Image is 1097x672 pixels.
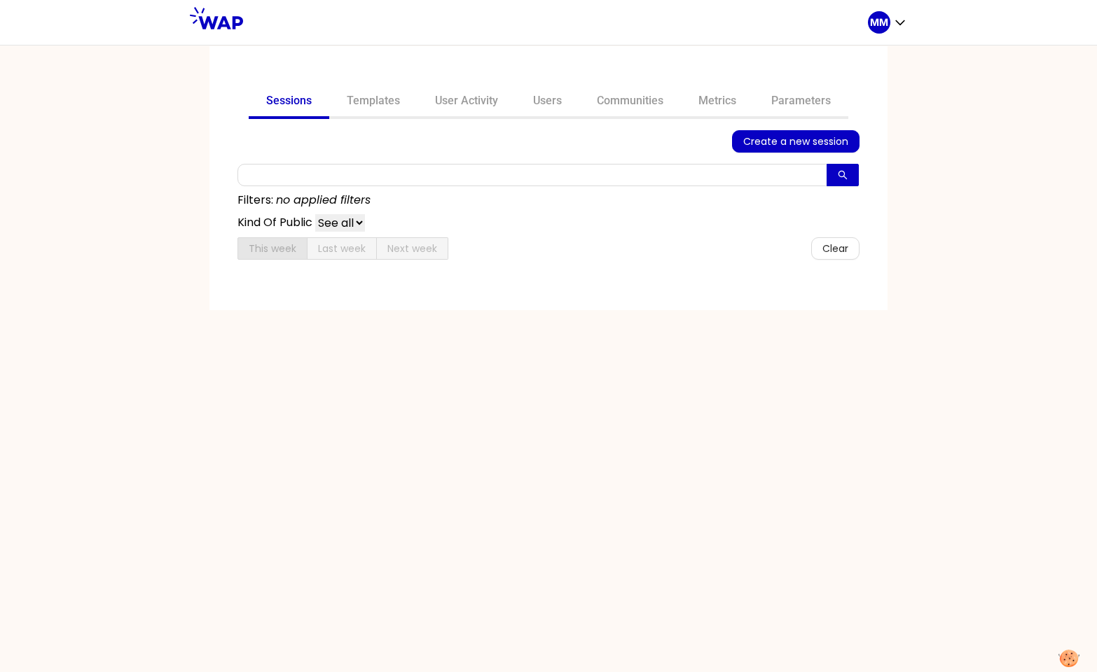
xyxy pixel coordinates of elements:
[827,164,859,186] button: search
[387,241,437,255] span: Next week
[579,85,681,119] a: Communities
[870,15,888,29] p: MM
[516,85,579,119] a: Users
[418,85,516,119] a: User Activity
[868,11,907,34] button: MM
[838,170,848,181] span: search
[276,192,371,209] p: no applied filters
[754,85,848,119] a: Parameters
[329,85,418,119] a: Templates
[237,214,312,232] p: Kind Of Public
[743,134,848,149] span: Create a new session
[822,241,848,256] span: Clear
[237,192,273,209] p: Filters:
[732,130,860,153] button: Create a new session
[318,241,366,255] span: Last week
[249,241,296,255] span: This week
[811,237,860,260] button: Clear
[249,85,329,119] a: Sessions
[681,85,754,119] a: Metrics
